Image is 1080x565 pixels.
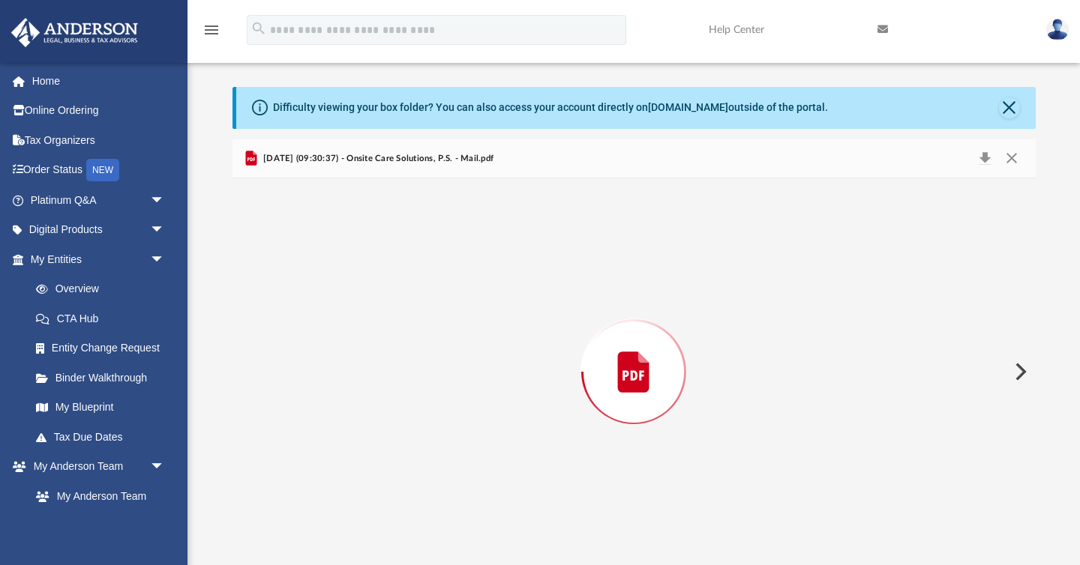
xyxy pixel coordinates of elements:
[202,28,220,39] a: menu
[21,481,172,511] a: My Anderson Team
[21,393,180,423] a: My Blueprint
[273,100,828,115] div: Difficulty viewing your box folder? You can also access your account directly on outside of the p...
[1046,19,1069,40] img: User Pic
[150,185,180,216] span: arrow_drop_down
[260,152,494,166] span: [DATE] (09:30:37) - Onsite Care Solutions, P.S. - Mail.pdf
[10,96,187,126] a: Online Ordering
[10,215,187,245] a: Digital Productsarrow_drop_down
[21,274,187,304] a: Overview
[21,422,187,452] a: Tax Due Dates
[7,18,142,47] img: Anderson Advisors Platinum Portal
[10,155,187,186] a: Order StatusNEW
[10,125,187,155] a: Tax Organizers
[86,159,119,181] div: NEW
[21,303,187,333] a: CTA Hub
[21,363,187,393] a: Binder Walkthrough
[1003,351,1036,393] button: Next File
[202,21,220,39] i: menu
[250,20,267,37] i: search
[150,215,180,246] span: arrow_drop_down
[21,333,187,363] a: Entity Change Request
[21,511,180,541] a: Anderson System
[999,97,1020,118] button: Close
[150,244,180,275] span: arrow_drop_down
[10,66,187,96] a: Home
[648,101,728,113] a: [DOMAIN_NAME]
[10,452,180,482] a: My Anderson Teamarrow_drop_down
[150,452,180,483] span: arrow_drop_down
[10,244,187,274] a: My Entitiesarrow_drop_down
[10,185,187,215] a: Platinum Q&Aarrow_drop_down
[972,148,999,169] button: Download
[998,148,1025,169] button: Close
